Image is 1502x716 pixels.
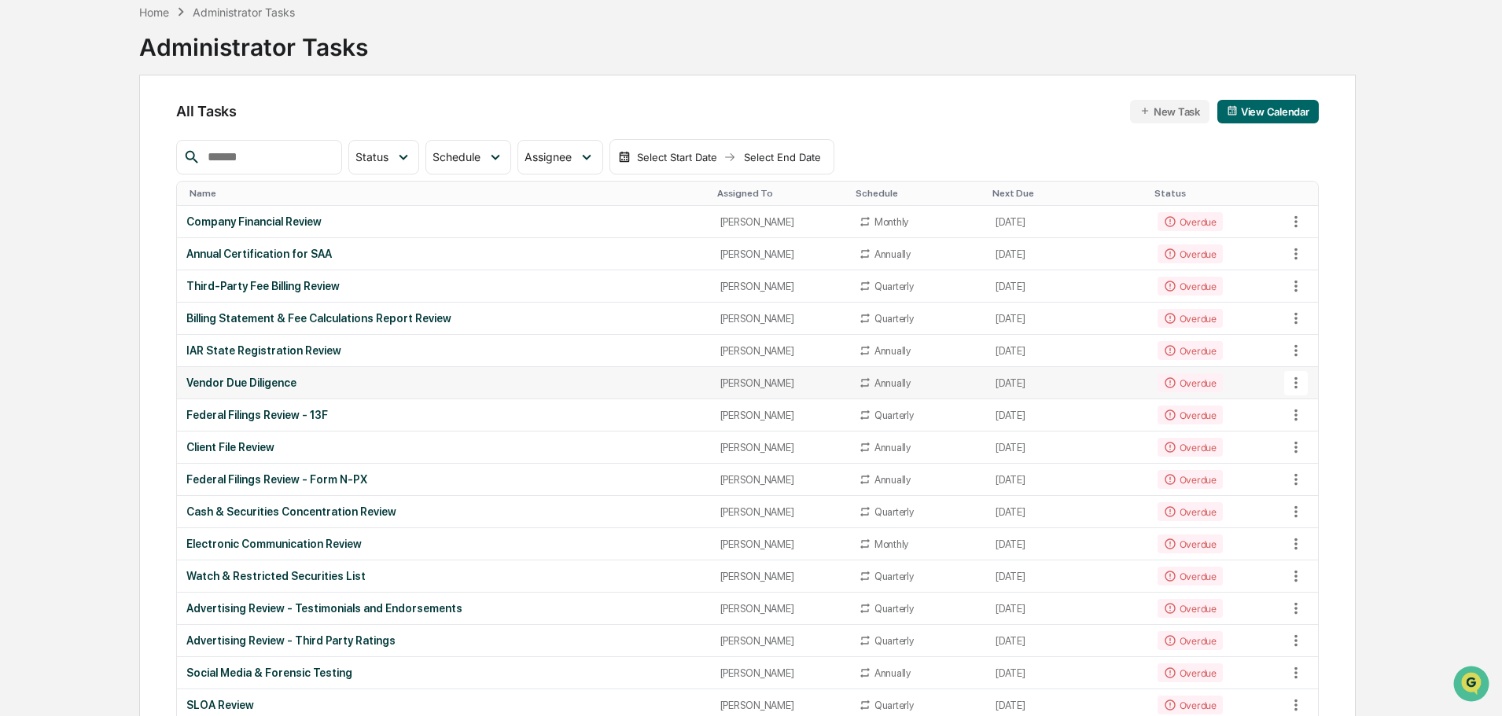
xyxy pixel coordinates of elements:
div: Overdue [1158,534,1223,553]
div: [PERSON_NAME] [720,442,840,453]
div: Cash & Securities Concentration Review [186,505,701,518]
div: [PERSON_NAME] [720,345,840,357]
div: Quarterly [874,699,914,711]
div: Overdue [1158,599,1223,618]
div: 🖐️ [16,200,28,212]
div: [PERSON_NAME] [720,216,840,228]
div: [PERSON_NAME] [720,377,840,389]
div: Annually [874,248,911,260]
div: Toggle SortBy [992,188,1141,199]
div: [PERSON_NAME] [720,409,840,421]
div: Quarterly [874,281,914,292]
div: Advertising Review - Testimonials and Endorsements [186,602,701,615]
td: [DATE] [986,593,1147,625]
div: Electronic Communication Review [186,538,701,550]
div: Toggle SortBy [1287,188,1318,199]
div: [PERSON_NAME] [720,506,840,518]
td: [DATE] [986,528,1147,560]
td: [DATE] [986,399,1147,431]
div: [PERSON_NAME] [720,281,840,292]
div: Toggle SortBy [190,188,704,199]
div: Overdue [1158,631,1223,650]
div: Vendor Due Diligence [186,376,701,389]
div: Overdue [1158,212,1223,231]
div: Overdue [1158,341,1223,360]
div: Administrator Tasks [139,20,368,61]
div: Annual Certification for SAA [186,248,701,260]
div: Annually [874,667,911,679]
td: [DATE] [986,560,1147,593]
div: 🗄️ [114,200,127,212]
div: Annually [874,345,911,357]
iframe: Open customer support [1452,664,1494,707]
div: Federal Filings Review - 13F [186,409,701,421]
div: Quarterly [874,635,914,647]
img: arrow right [723,151,736,163]
div: [PERSON_NAME] [720,538,840,550]
div: Toggle SortBy [856,188,980,199]
div: Toggle SortBy [1154,188,1280,199]
div: [PERSON_NAME] [720,603,840,615]
td: [DATE] [986,496,1147,528]
div: Overdue [1158,277,1223,296]
td: [DATE] [986,270,1147,303]
div: Annually [874,442,911,453]
div: Start new chat [53,120,258,136]
div: Home [139,6,169,19]
div: Overdue [1158,696,1223,714]
a: 🔎Data Lookup [9,222,105,250]
a: 🖐️Preclearance [9,192,108,220]
td: [DATE] [986,303,1147,335]
div: Annually [874,377,911,389]
div: [PERSON_NAME] [720,699,840,711]
div: [PERSON_NAME] [720,313,840,325]
a: 🗄️Attestations [108,192,201,220]
div: 🔎 [16,229,28,242]
a: Powered byPylon [111,266,190,278]
div: SLOA Review [186,699,701,711]
div: Overdue [1158,502,1223,521]
div: Client File Review [186,441,701,453]
div: Monthly [874,538,908,550]
div: We're available if you need us! [53,136,199,149]
img: calendar [1227,105,1238,116]
div: IAR State Registration Review [186,344,701,357]
div: Federal Filings Review - Form N-PX [186,473,701,486]
td: [DATE] [986,238,1147,270]
div: Overdue [1158,309,1223,328]
div: Quarterly [874,603,914,615]
div: Quarterly [874,313,914,325]
div: [PERSON_NAME] [720,474,840,486]
div: Overdue [1158,567,1223,586]
td: [DATE] [986,335,1147,367]
td: [DATE] [986,206,1147,238]
td: [DATE] [986,431,1147,464]
td: [DATE] [986,367,1147,399]
button: Start new chat [267,125,286,144]
span: Preclearance [31,198,101,214]
div: Overdue [1158,373,1223,392]
div: Billing Statement & Fee Calculations Report Review [186,312,701,325]
td: [DATE] [986,464,1147,496]
span: Schedule [433,150,480,163]
span: Attestations [130,198,195,214]
div: Company Financial Review [186,215,701,228]
div: Overdue [1158,470,1223,489]
span: Status [355,150,388,163]
div: Toggle SortBy [717,188,843,199]
div: Overdue [1158,438,1223,457]
span: Pylon [156,266,190,278]
div: Quarterly [874,409,914,421]
div: [PERSON_NAME] [720,571,840,582]
img: 1746055101610-c473b297-6a78-478c-a979-82029cc54cd1 [16,120,44,149]
div: Quarterly [874,506,914,518]
div: [PERSON_NAME] [720,248,840,260]
div: [PERSON_NAME] [720,635,840,647]
span: Data Lookup [31,228,99,244]
div: Overdue [1158,406,1223,424]
span: Assignee [525,150,572,163]
button: View Calendar [1217,100,1319,123]
div: Monthly [874,216,908,228]
div: Quarterly [874,571,914,582]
